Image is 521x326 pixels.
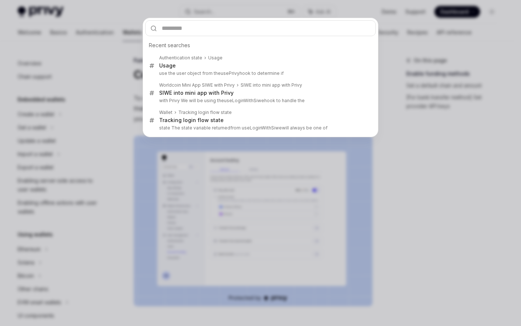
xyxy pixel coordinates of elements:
[230,125,282,131] b: from useLoginWithSiwe
[224,98,264,103] b: useLoginWithSiwe
[159,125,360,131] p: state The state variable returned will always be one of
[159,70,360,76] p: use the user object from the hook to determine if
[159,110,172,115] div: Wallet
[241,82,302,88] div: SIWE into mini app with Privy
[208,55,223,61] div: Usage
[159,98,360,104] p: with Privy We will be using the hook to handle the
[159,82,235,88] div: Worldcoin Mini App SIWE with Privy
[149,42,190,49] span: Recent searches
[178,110,232,115] div: Tracking login flow state
[159,90,234,96] div: SIWE into mini app with Privy
[159,62,176,69] div: Usage
[221,70,239,76] b: usePrivy
[159,117,224,124] div: Tracking login flow state
[159,55,202,61] div: Authentication state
